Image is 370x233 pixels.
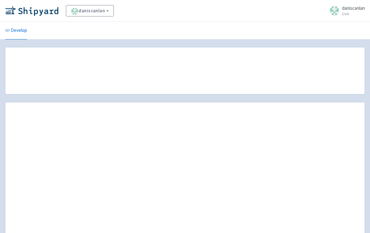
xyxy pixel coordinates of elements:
[342,12,365,16] small: User
[5,6,58,16] img: Shipyard logo
[5,22,27,39] a: Develop
[326,6,365,16] a: daniscanlan User
[66,5,114,16] a: daniscanlan
[342,5,365,11] span: daniscanlan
